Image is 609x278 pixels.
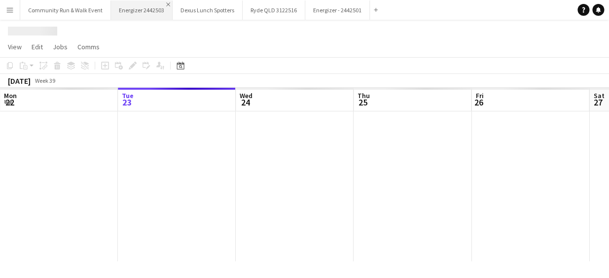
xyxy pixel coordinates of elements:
span: Sat [593,91,604,100]
span: 24 [238,97,252,108]
a: Comms [73,40,104,53]
span: Comms [77,42,100,51]
span: Thu [358,91,370,100]
button: Dexus Lunch Spotters [173,0,243,20]
span: View [8,42,22,51]
span: 26 [474,97,483,108]
span: Week 39 [33,77,57,84]
span: Edit [32,42,43,51]
a: Edit [28,40,47,53]
button: Ryde QLD 3122516 [243,0,305,20]
span: 23 [120,97,134,108]
a: Jobs [49,40,72,53]
span: Wed [240,91,252,100]
span: 25 [356,97,370,108]
span: 22 [2,97,17,108]
button: Community Run & Walk Event [20,0,111,20]
span: Mon [4,91,17,100]
button: Energizer - 2442501 [305,0,370,20]
button: Energizer 2442503 [111,0,173,20]
a: View [4,40,26,53]
span: Jobs [53,42,68,51]
span: 27 [592,97,604,108]
span: Tue [122,91,134,100]
div: [DATE] [8,76,31,86]
span: Fri [475,91,483,100]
